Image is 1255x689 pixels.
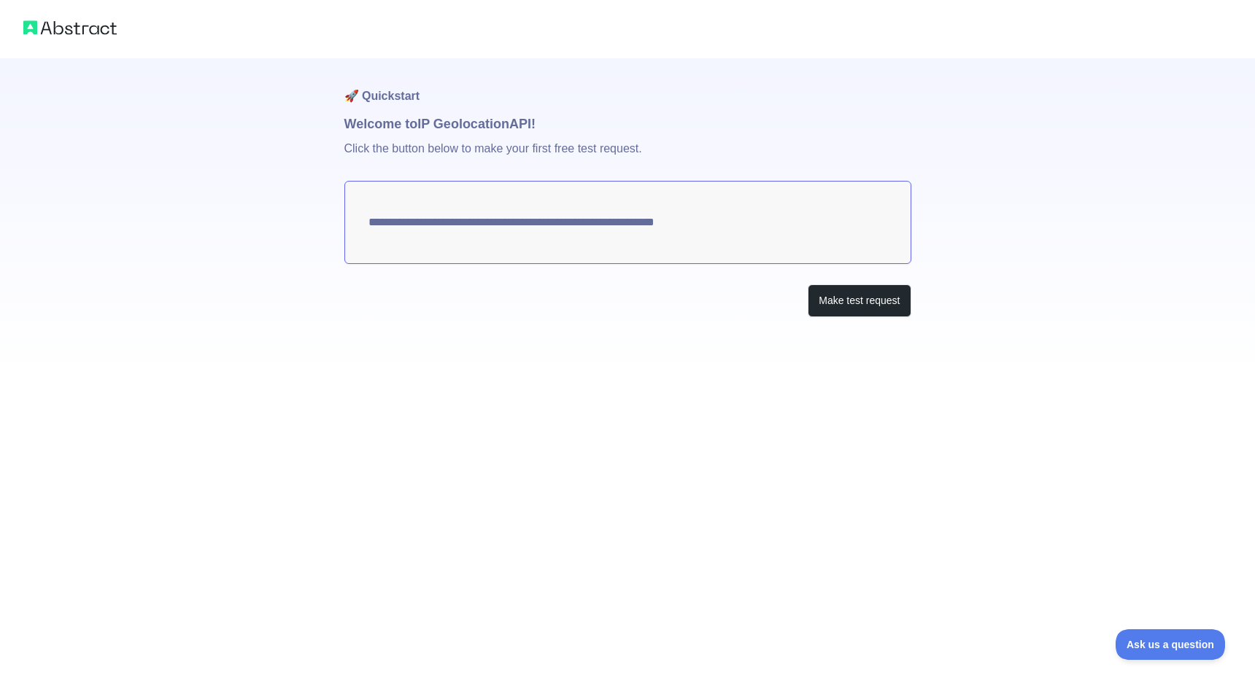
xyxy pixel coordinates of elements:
[23,17,117,38] img: Abstract logo
[1116,629,1226,660] iframe: Toggle Customer Support
[344,58,911,114] h1: 🚀 Quickstart
[344,134,911,181] p: Click the button below to make your first free test request.
[344,114,911,134] h1: Welcome to IP Geolocation API!
[808,284,911,317] button: Make test request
